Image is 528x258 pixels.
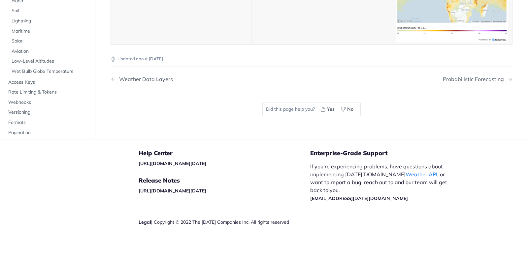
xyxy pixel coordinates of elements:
span: Soil [12,8,88,14]
a: Lightning [8,16,90,26]
a: Webhooks [5,98,90,107]
div: | Copyright © 2022 The [DATE] Companies Inc. All rights reserved [139,219,310,225]
a: Rate Limiting & Tokens [5,87,90,97]
a: Aviation [8,46,90,56]
a: Error Handling [5,138,90,148]
a: Previous Page: Weather Data Layers [111,76,283,82]
a: Legal [139,219,151,225]
a: Formats [5,118,90,128]
p: If you’re experiencing problems, have questions about implementing [DATE][DOMAIN_NAME] , or want ... [310,162,454,202]
span: Wet Bulb Globe Temperature [12,68,88,75]
span: Yes [327,106,335,113]
h5: Enterprise-Grade Support [310,149,465,157]
span: No [347,106,353,113]
button: No [338,104,357,114]
a: [EMAIL_ADDRESS][DATE][DOMAIN_NAME] [310,195,408,201]
a: Soil [8,6,90,16]
a: Versioning [5,107,90,117]
span: Maritime [12,28,88,35]
a: Weather API [406,171,437,178]
div: Weather Data Layers [116,76,173,82]
a: Access Keys [5,77,90,87]
a: [URL][DOMAIN_NAME][DATE] [139,188,206,194]
div: Probabilistic Forecasting [443,76,507,82]
button: Yes [318,104,338,114]
a: Pagination [5,128,90,138]
a: Low-Level Altitudes [8,56,90,66]
h5: Help Center [139,149,310,157]
a: Solar [8,36,90,46]
span: Rate Limiting & Tokens [8,89,88,96]
a: Wet Bulb Globe Temperature [8,67,90,76]
span: Aviation [12,48,88,55]
h5: Release Notes [139,177,310,185]
a: Maritime [8,26,90,36]
div: Did this page help you? [262,102,361,116]
span: Formats [8,119,88,126]
span: Low-Level Altitudes [12,58,88,65]
span: Lightning [12,18,88,24]
a: [URL][DOMAIN_NAME][DATE] [139,160,206,166]
a: Next Page: Probabilistic Forecasting [443,76,512,82]
span: Access Keys [8,79,88,86]
nav: Pagination Controls [111,70,512,89]
span: Webhooks [8,99,88,106]
p: Updated about [DATE] [111,56,512,62]
span: Versioning [8,109,88,116]
span: Solar [12,38,88,44]
span: Pagination [8,129,88,136]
